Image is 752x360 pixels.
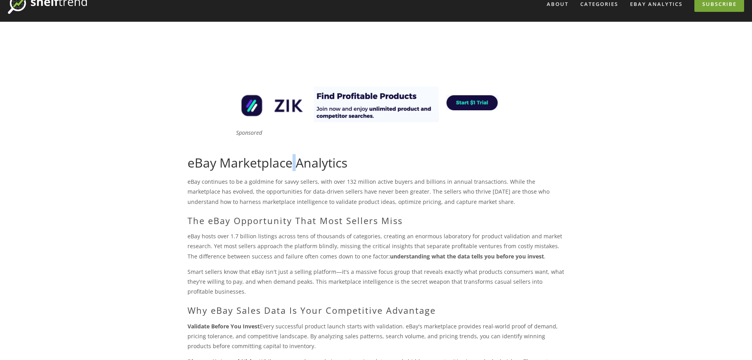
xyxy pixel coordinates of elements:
[188,177,565,207] p: eBay continues to be a goldmine for savvy sellers, with over 132 million active buyers and billio...
[188,155,565,170] h1: eBay Marketplace Analytics
[390,253,544,260] strong: understanding what the data tells you before you invest
[188,215,565,226] h2: The eBay Opportunity That Most Sellers Miss
[188,231,565,261] p: eBay hosts over 1.7 billion listings across tens of thousands of categories, creating an enormous...
[236,129,262,136] em: Sponsored
[188,267,565,297] p: Smart sellers know that eBay isn't just a selling platform—it's a massive focus group that reveal...
[188,305,565,315] h2: Why eBay Sales Data Is Your Competitive Advantage
[188,322,260,330] strong: Validate Before You Invest
[188,321,565,351] p: Every successful product launch starts with validation. eBay's marketplace provides real-world pr...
